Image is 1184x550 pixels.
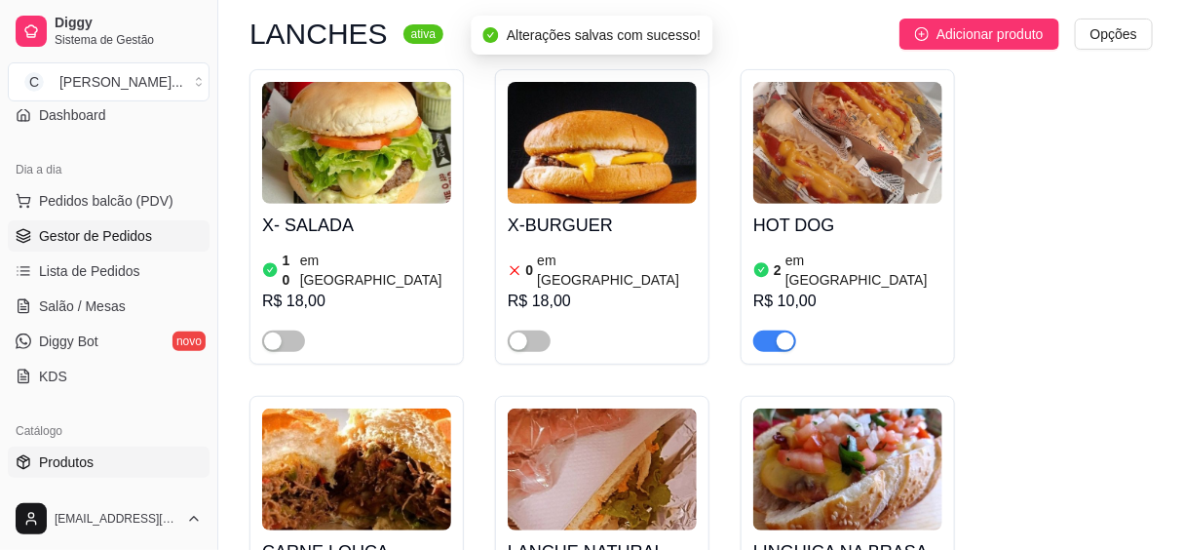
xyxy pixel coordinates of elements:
span: Adicionar produto [936,23,1044,45]
a: Gestor de Pedidos [8,220,210,252]
article: 10 [283,251,296,290]
span: [EMAIL_ADDRESS][DOMAIN_NAME] [55,511,178,527]
article: em [GEOGRAPHIC_DATA] [785,251,942,290]
span: C [24,72,44,92]
span: check-circle [483,27,499,43]
a: KDS [8,361,210,392]
img: product-image [753,409,942,530]
span: Salão / Mesas [39,296,126,316]
a: Diggy Botnovo [8,326,210,357]
article: 2 [774,260,782,280]
a: DiggySistema de Gestão [8,8,210,55]
div: [PERSON_NAME] ... [59,72,183,92]
span: KDS [39,367,67,386]
img: product-image [508,82,697,204]
div: Catálogo [8,415,210,447]
a: Produtos [8,447,210,478]
a: Complementos [8,482,210,513]
button: Select a team [8,62,210,101]
article: 0 [526,260,534,280]
span: Gestor de Pedidos [39,226,152,246]
img: product-image [753,82,942,204]
img: product-image [262,409,451,530]
h4: X- SALADA [262,212,451,239]
div: R$ 18,00 [508,290,697,313]
sup: ativa [403,24,443,44]
a: Dashboard [8,99,210,131]
span: Diggy Bot [39,332,98,351]
span: Opções [1090,23,1137,45]
span: plus-circle [915,27,929,41]
a: Salão / Mesas [8,291,210,322]
span: Sistema de Gestão [55,32,202,48]
a: Lista de Pedidos [8,255,210,287]
span: Diggy [55,15,202,32]
article: em [GEOGRAPHIC_DATA] [537,251,697,290]
span: Alterações salvas com sucesso! [507,27,701,43]
div: R$ 18,00 [262,290,451,313]
span: Produtos [39,452,94,472]
h4: X-BURGUER [508,212,697,239]
span: Dashboard [39,105,106,125]
span: Lista de Pedidos [39,261,140,281]
img: product-image [262,82,451,204]
div: R$ 10,00 [753,290,942,313]
span: Pedidos balcão (PDV) [39,191,173,211]
h4: HOT DOG [753,212,942,239]
button: Adicionar produto [899,19,1059,50]
button: Opções [1075,19,1153,50]
button: Pedidos balcão (PDV) [8,185,210,216]
div: Dia a dia [8,154,210,185]
h3: LANCHES [249,22,388,46]
article: em [GEOGRAPHIC_DATA] [300,251,451,290]
img: product-image [508,409,697,530]
button: [EMAIL_ADDRESS][DOMAIN_NAME] [8,495,210,542]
